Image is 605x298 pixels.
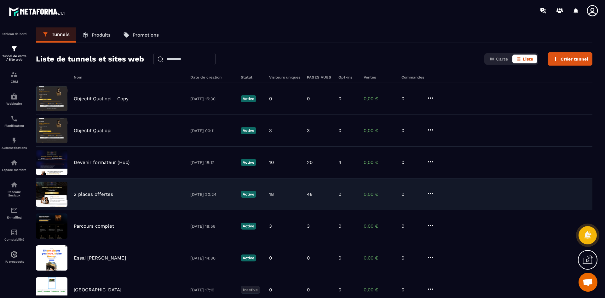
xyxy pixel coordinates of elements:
p: Objectif Qualiopi - Copy [74,96,129,102]
p: E-mailing [2,216,27,219]
span: Liste [523,56,533,61]
p: 2 places offertes [74,191,113,197]
p: Planificateur [2,124,27,127]
p: 0 [269,96,272,102]
p: 0 [401,160,420,165]
p: 0,00 € [364,223,395,229]
p: 0 [269,255,272,261]
p: Tunnels [52,32,70,37]
h6: Visiteurs uniques [269,75,301,79]
p: 0 [401,96,420,102]
a: accountantaccountantComptabilité [2,224,27,246]
a: automationsautomationsEspace membre [2,154,27,176]
p: [DATE] 20:24 [190,192,234,197]
p: [DATE] 18:12 [190,160,234,165]
h6: Nom [74,75,184,79]
button: Créer tunnel [548,52,592,66]
h6: Commandes [401,75,424,79]
img: logo [9,6,66,17]
img: image [36,213,67,239]
span: Carte [496,56,508,61]
img: automations [10,159,18,167]
p: Comptabilité [2,238,27,241]
p: 0,00 € [364,160,395,165]
p: Inactive [241,286,260,294]
p: 0 [401,223,420,229]
img: automations [10,93,18,100]
h6: Statut [241,75,263,79]
p: 48 [307,191,313,197]
img: email [10,207,18,214]
p: Tableau de bord [2,32,27,36]
p: [GEOGRAPHIC_DATA] [74,287,121,293]
img: formation [10,45,18,53]
img: automations [10,137,18,144]
p: Automatisations [2,146,27,149]
p: 0 [307,255,310,261]
p: [DATE] 15:30 [190,96,234,101]
a: Promotions [117,27,165,43]
p: 10 [269,160,274,165]
span: Créer tunnel [561,56,588,62]
p: 0,00 € [364,191,395,197]
a: formationformationCRM [2,66,27,88]
p: Produits [92,32,111,38]
p: 3 [269,128,272,133]
p: Active [241,254,256,261]
p: 0,00 € [364,96,395,102]
a: automationsautomationsWebinaire [2,88,27,110]
p: Active [241,159,256,166]
p: 0 [338,96,341,102]
img: accountant [10,229,18,236]
a: Tunnels [36,27,76,43]
img: image [36,150,67,175]
p: 0 [338,223,341,229]
a: social-networksocial-networkRéseaux Sociaux [2,176,27,202]
p: 3 [307,223,310,229]
img: scheduler [10,115,18,122]
p: Parcours complet [74,223,114,229]
p: [DATE] 14:30 [190,256,234,260]
p: 0 [338,128,341,133]
img: image [36,245,67,271]
h6: Opt-ins [338,75,357,79]
button: Carte [486,55,512,63]
p: 0 [401,128,420,133]
p: 0 [401,255,420,261]
p: IA prospects [2,260,27,263]
img: social-network [10,181,18,189]
p: 0,00 € [364,287,395,293]
img: image [36,86,67,111]
p: Active [241,127,256,134]
img: image [36,182,67,207]
p: 0 [338,287,341,293]
p: Objectif Qualiopi [74,128,112,133]
p: [DATE] 18:58 [190,224,234,229]
p: Devenir formateur (Hub) [74,160,130,165]
p: 0,00 € [364,128,395,133]
img: image [36,118,67,143]
p: Essai [PERSON_NAME] [74,255,126,261]
p: [DATE] 17:10 [190,288,234,292]
p: Active [241,223,256,230]
img: formation [10,71,18,78]
h6: Ventes [364,75,395,79]
a: Produits [76,27,117,43]
a: automationsautomationsAutomatisations [2,132,27,154]
p: 0 [269,287,272,293]
h2: Liste de tunnels et sites web [36,53,144,65]
p: 0 [307,96,310,102]
button: Liste [512,55,537,63]
a: emailemailE-mailing [2,202,27,224]
p: Réseaux Sociaux [2,190,27,197]
p: 0 [401,287,420,293]
a: formationformationTunnel de vente / Site web [2,40,27,66]
p: Promotions [133,32,159,38]
p: 3 [269,223,272,229]
p: 20 [307,160,313,165]
p: CRM [2,80,27,83]
p: 0 [401,191,420,197]
p: 0 [338,191,341,197]
p: Tunnel de vente / Site web [2,54,27,61]
p: Espace membre [2,168,27,172]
